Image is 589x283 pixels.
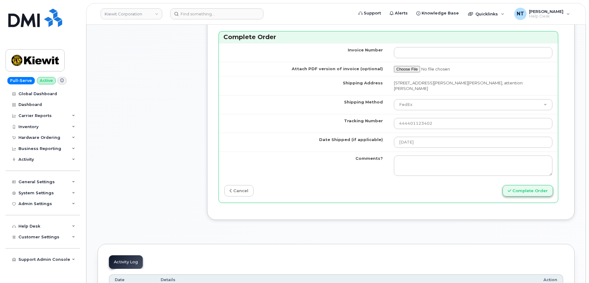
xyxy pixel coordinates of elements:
[529,14,563,19] span: Help Desk
[464,8,509,20] div: Quicklinks
[355,156,383,161] label: Comments?
[101,8,162,19] a: Kiewit Corporation
[170,8,263,19] input: Find something...
[115,277,125,283] span: Date
[224,185,254,196] a: cancel
[388,76,558,95] td: [STREET_ADDRESS][PERSON_NAME][PERSON_NAME], attention: [PERSON_NAME]
[395,10,408,16] span: Alerts
[422,10,459,16] span: Knowledge Base
[319,137,383,143] label: Date Shipped (if applicable)
[503,185,553,196] button: Complete Order
[364,10,381,16] span: Support
[292,66,383,72] label: Attach PDF version of invoice (optional)
[517,10,524,18] span: NT
[348,47,383,53] label: Invoice Number
[562,256,584,278] iframe: Messenger Launcher
[510,8,574,20] div: Nicholas Taylor
[344,99,383,105] label: Shipping Method
[161,277,175,283] span: Details
[344,118,383,124] label: Tracking Number
[354,7,385,19] a: Support
[412,7,463,19] a: Knowledge Base
[385,7,412,19] a: Alerts
[343,80,383,86] label: Shipping Address
[223,33,553,41] h3: Complete Order
[475,11,498,16] span: Quicklinks
[529,9,563,14] span: [PERSON_NAME]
